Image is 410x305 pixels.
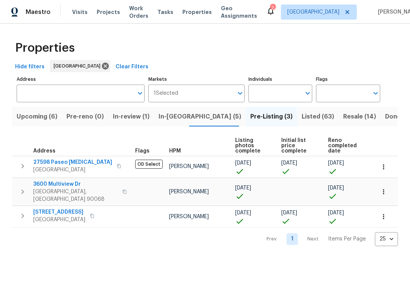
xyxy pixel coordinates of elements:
label: Address [17,77,145,82]
div: 7 [270,5,275,12]
span: 27598 Paseo [MEDICAL_DATA] [33,159,112,166]
span: Listing photos complete [235,138,268,154]
span: Clear Filters [116,62,148,72]
span: Listed (63) [302,111,334,122]
span: [DATE] [281,160,297,166]
button: Open [302,88,313,99]
span: [DATE] [281,210,297,216]
span: 3600 Multiview Dr [33,180,118,188]
label: Flags [316,77,380,82]
span: Pre-reno (0) [66,111,104,122]
span: HPM [169,148,181,154]
span: Address [33,148,55,154]
span: [GEOGRAPHIC_DATA] [287,8,339,16]
span: [GEOGRAPHIC_DATA], [GEOGRAPHIC_DATA] 90068 [33,188,118,203]
span: Projects [97,8,120,16]
span: Maestro [26,8,51,16]
span: In-review (1) [113,111,150,122]
button: Clear Filters [113,60,151,74]
span: Flags [135,148,150,154]
span: 1 Selected [154,90,178,97]
span: Hide filters [15,62,45,72]
span: Geo Assignments [221,5,257,20]
span: [DATE] [328,210,344,216]
button: Open [370,88,381,99]
span: Initial list price complete [281,138,315,154]
span: In-[GEOGRAPHIC_DATA] (5) [159,111,241,122]
span: Properties [15,44,75,52]
span: [GEOGRAPHIC_DATA] [33,166,112,174]
span: OD Select [135,160,163,169]
button: Open [235,88,245,99]
span: [GEOGRAPHIC_DATA] [33,216,85,223]
span: Pre-Listing (3) [250,111,293,122]
span: [PERSON_NAME] [169,214,209,219]
a: Goto page 1 [287,233,298,245]
span: Work Orders [129,5,148,20]
span: Resale (14) [343,111,376,122]
span: [GEOGRAPHIC_DATA] [54,62,103,70]
span: Reno completed date [328,138,362,154]
span: [DATE] [235,210,251,216]
label: Individuals [248,77,313,82]
p: Items Per Page [328,235,366,243]
div: 25 [375,229,398,249]
span: [PERSON_NAME] [169,189,209,194]
span: Properties [182,8,212,16]
span: [PERSON_NAME] [169,164,209,169]
button: Hide filters [12,60,48,74]
span: [STREET_ADDRESS] [33,208,85,216]
span: [DATE] [235,160,251,166]
div: [GEOGRAPHIC_DATA] [50,60,110,72]
span: Tasks [157,9,173,15]
span: Upcoming (6) [17,111,57,122]
button: Open [135,88,145,99]
span: Visits [72,8,88,16]
label: Markets [148,77,244,82]
nav: Pagination Navigation [259,232,398,246]
span: [DATE] [328,185,344,191]
span: [DATE] [235,185,251,191]
span: [DATE] [328,160,344,166]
